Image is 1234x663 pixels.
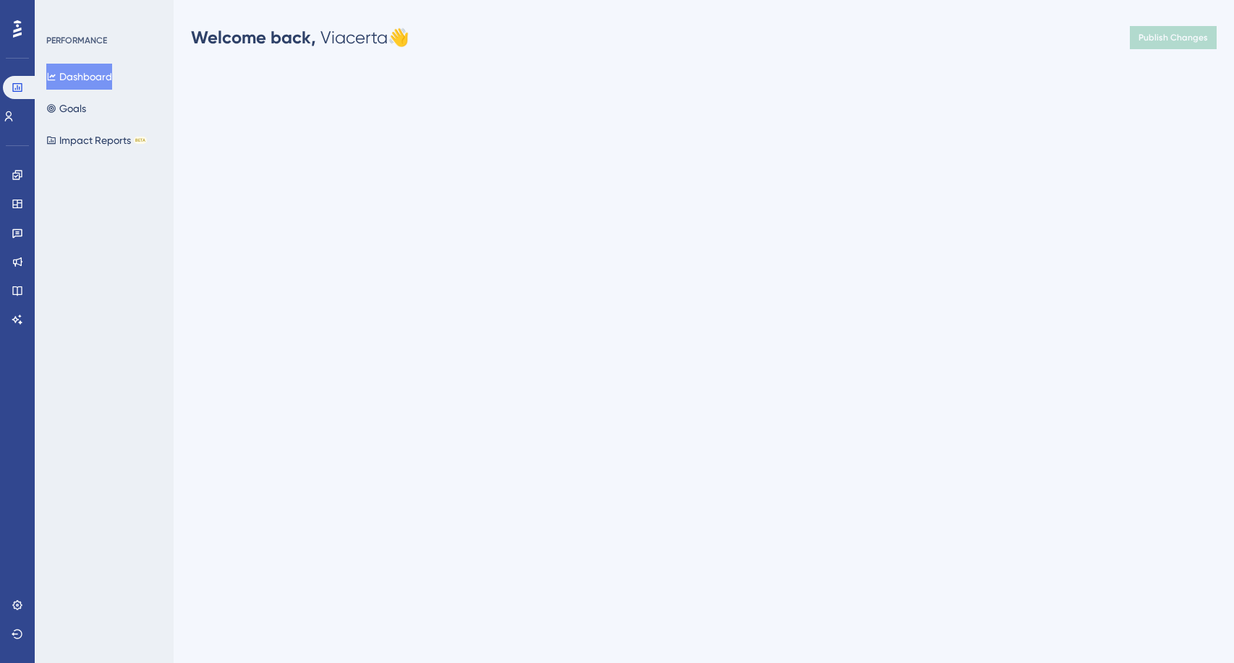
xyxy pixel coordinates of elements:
[191,27,316,48] span: Welcome back,
[46,95,86,121] button: Goals
[46,35,107,46] div: PERFORMANCE
[1139,32,1208,43] span: Publish Changes
[134,137,147,144] div: BETA
[191,26,409,49] div: Viacerta 👋
[1130,26,1217,49] button: Publish Changes
[46,64,112,90] button: Dashboard
[46,127,147,153] button: Impact ReportsBETA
